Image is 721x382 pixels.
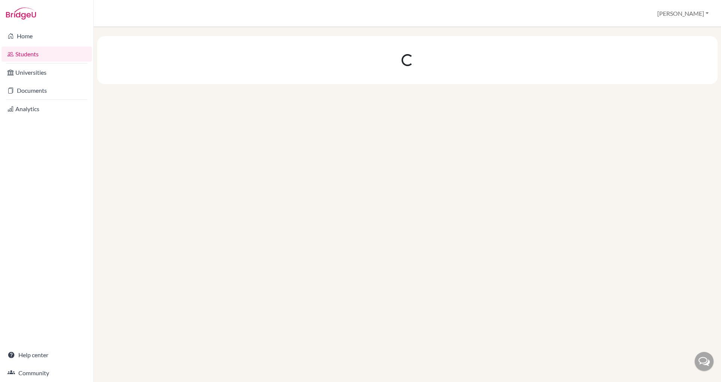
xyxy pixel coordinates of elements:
[1,83,92,98] a: Documents
[1,101,92,116] a: Analytics
[1,29,92,44] a: Home
[1,365,92,380] a: Community
[6,8,36,20] img: Bridge-U
[654,6,712,21] button: [PERSON_NAME]
[1,347,92,362] a: Help center
[1,65,92,80] a: Universities
[1,47,92,62] a: Students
